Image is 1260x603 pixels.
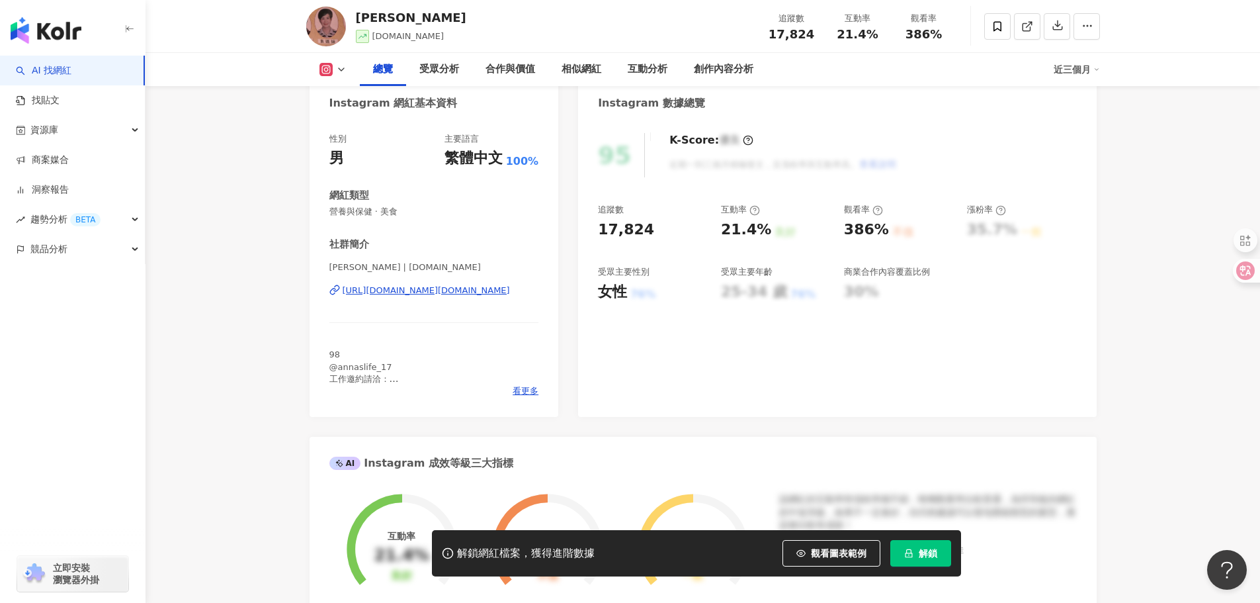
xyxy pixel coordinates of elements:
span: 98 @annaslife_17 工作邀約請洽： Higher Sea Marketing limited: Vic [EMAIL_ADDRESS][DOMAIN_NAME] 0937-278157 [329,349,480,432]
div: 性別 [329,133,347,145]
a: [URL][DOMAIN_NAME][DOMAIN_NAME] [329,285,539,297]
div: 互動率 [721,204,760,216]
a: chrome extension立即安裝 瀏覽器外掛 [17,556,128,592]
div: 網紅類型 [329,189,369,203]
img: chrome extension [21,563,47,584]
button: 觀看圖表範例 [782,540,880,567]
div: 互動率 [833,12,883,25]
span: [PERSON_NAME] | [DOMAIN_NAME] [329,261,539,273]
div: 女性 [598,282,627,302]
span: 看更多 [513,385,538,397]
div: 總覽 [373,62,393,77]
div: 受眾主要年齡 [721,266,773,278]
span: 解鎖 [919,548,937,559]
div: Instagram 數據總覽 [598,96,705,111]
div: K-Score : [669,133,753,148]
div: 386% [844,220,889,240]
a: 商案媒合 [16,154,69,167]
span: 立即安裝 瀏覽器外掛 [53,562,99,586]
span: 營養與保健 · 美食 [329,206,539,218]
span: [DOMAIN_NAME] [372,31,444,41]
div: 商業合作內容覆蓋比例 [844,266,930,278]
div: 相似網紅 [562,62,601,77]
div: Instagram 成效等級三大指標 [329,456,513,471]
div: 社群簡介 [329,238,369,252]
div: BETA [70,213,101,226]
span: 386% [905,28,943,41]
div: 近三個月 [1054,59,1100,80]
div: 創作內容分析 [694,62,753,77]
div: 該網紅的互動率和漲粉率都不錯，唯獨觀看率比較普通，為同等級的網紅的中低等級，效果不一定會好，但仍然建議可以發包開箱類型的案型，應該會比較有成效！ [779,493,1077,532]
span: lock [904,549,913,558]
div: 受眾主要性別 [598,266,650,278]
span: 觀看圖表範例 [811,548,866,559]
div: [URL][DOMAIN_NAME][DOMAIN_NAME] [343,285,510,297]
span: 100% [506,154,538,169]
span: rise [16,215,25,224]
a: 找貼文 [16,94,60,107]
span: 競品分析 [30,234,67,264]
div: AI [329,457,361,470]
img: logo [11,17,81,44]
img: KOL Avatar [306,7,346,46]
a: 洞察報告 [16,183,69,197]
div: 21.4% [721,220,771,240]
div: 解鎖網紅檔案，獲得進階數據 [457,547,595,561]
div: 男 [329,148,344,169]
span: 17,824 [769,27,814,41]
div: 漲粉率 [967,204,1006,216]
button: 解鎖 [890,540,951,567]
div: 繁體中文 [444,148,503,169]
div: 17,824 [598,220,654,240]
a: searchAI 找網紅 [16,64,71,77]
div: 追蹤數 [767,12,817,25]
div: Instagram 網紅基本資料 [329,96,458,111]
span: 趨勢分析 [30,205,101,234]
div: 受眾分析 [419,62,459,77]
div: [PERSON_NAME] [356,9,466,26]
div: 主要語言 [444,133,479,145]
span: 資源庫 [30,115,58,145]
span: 21.4% [837,28,878,41]
div: 觀看率 [899,12,949,25]
div: 觀看率 [844,204,883,216]
div: 追蹤數 [598,204,624,216]
div: 合作與價值 [485,62,535,77]
div: 互動分析 [628,62,667,77]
